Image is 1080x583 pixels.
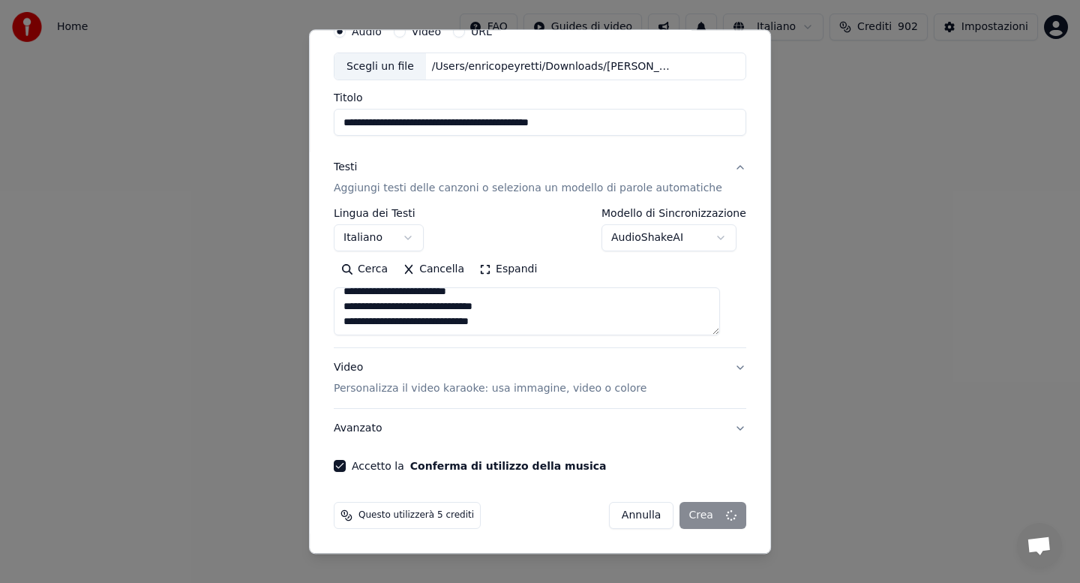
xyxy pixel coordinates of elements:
div: /Users/enricopeyretti/Downloads/[PERSON_NAME] - [PERSON_NAME] domani dev (Cover).mp3 [426,59,681,74]
label: URL [471,26,492,37]
p: Personalizza il video karaoke: usa immagine, video o colore [334,382,646,397]
label: Modello di Sincronizzazione [601,209,746,219]
button: Espandi [472,258,544,282]
div: Scegli un file [334,53,426,80]
button: Cerca [334,258,395,282]
p: Aggiungi testi delle canzoni o seleziona un modello di parole automatiche [334,182,722,197]
label: Lingua dei Testi [334,209,424,219]
label: Accetto la [352,461,606,472]
div: Testi [334,161,357,176]
div: TestiAggiungi testi delle canzoni o seleziona un modello di parole automatiche [334,209,746,348]
button: Annulla [609,503,674,530]
button: VideoPersonalizza il video karaoke: usa immagine, video o colore [334,349,746,409]
button: Cancella [395,258,472,282]
label: Titolo [334,93,746,104]
button: TestiAggiungi testi delle canzoni o seleziona un modello di parole automatiche [334,149,746,209]
label: Audio [352,26,382,37]
div: Video [334,361,646,397]
label: Video [412,26,441,37]
button: Avanzato [334,410,746,449]
span: Questo utilizzerà 5 crediti [358,510,474,522]
button: Accetto la [410,461,607,472]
